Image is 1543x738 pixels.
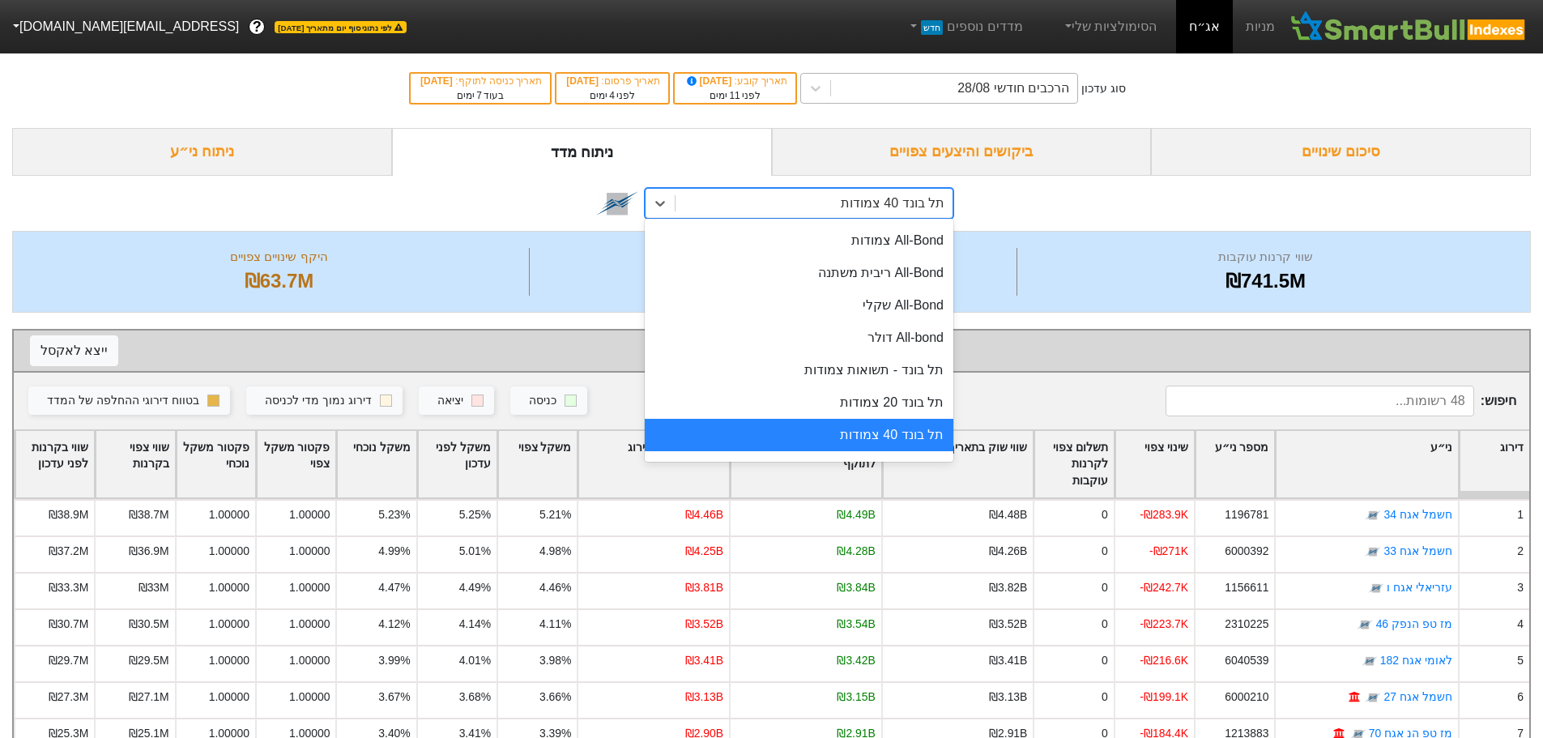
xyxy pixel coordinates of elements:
[1383,508,1451,521] a: חשמל אגח 34
[420,75,455,87] span: [DATE]
[139,579,169,596] div: ₪33M
[989,652,1027,669] div: ₪3.41B
[837,689,875,706] div: ₪3.15B
[1517,543,1524,560] div: 2
[539,579,571,596] div: 4.46%
[1115,431,1194,498] div: Toggle SortBy
[1383,544,1451,557] a: חשמל אגח 33
[645,451,953,484] div: תל בונד 60 צמודות
[539,652,571,669] div: 3.98%
[129,506,169,523] div: ₪38.7M
[837,543,875,560] div: ₪4.28B
[129,616,169,633] div: ₪30.5M
[289,579,330,596] div: 1.00000
[1383,690,1451,703] a: חשמל אגח 27
[209,689,249,706] div: 1.00000
[539,543,571,560] div: 4.98%
[49,579,89,596] div: ₪33.3M
[378,616,410,633] div: 4.12%
[578,431,729,498] div: Toggle SortBy
[1225,579,1268,596] div: 1156611
[1387,581,1452,594] a: עזריאלי אגח ו
[15,431,94,498] div: Toggle SortBy
[1102,579,1108,596] div: 0
[1276,431,1457,498] div: Toggle SortBy
[1365,544,1381,561] img: tase link
[729,90,740,101] span: 11
[837,506,875,523] div: ₪4.49B
[1102,506,1108,523] div: 0
[989,506,1027,523] div: ₪4.48B
[459,652,491,669] div: 4.01%
[459,543,491,560] div: 5.01%
[129,652,169,669] div: ₪29.5M
[837,579,875,596] div: ₪3.84B
[1055,11,1164,43] a: הסימולציות שלי
[685,506,723,523] div: ₪4.46B
[30,335,118,366] button: ייצא לאקסל
[685,652,723,669] div: ₪3.41B
[534,267,1012,296] div: 40
[685,579,723,596] div: ₪3.81B
[883,431,1034,498] div: Toggle SortBy
[685,689,723,706] div: ₪3.13B
[289,652,330,669] div: 1.00000
[437,392,463,410] div: יציאה
[837,652,875,669] div: ₪3.42B
[289,506,330,523] div: 1.00000
[1365,508,1381,524] img: tase link
[1166,386,1516,416] span: חיפוש :
[684,75,735,87] span: [DATE]
[33,248,525,267] div: היקף שינויים צפויים
[921,20,943,35] span: חדש
[645,322,953,354] div: All-bond דולר
[49,543,89,560] div: ₪37.2M
[30,339,1513,363] div: שינוי צפוי לפי נייר ערך
[129,689,169,706] div: ₪27.1M
[1140,689,1188,706] div: -₪199.1K
[47,392,199,410] div: בטווח דירוגי ההחלפה של המדד
[683,88,787,103] div: לפני ימים
[459,506,491,523] div: 5.25%
[1140,579,1188,596] div: -₪242.7K
[49,652,89,669] div: ₪29.7M
[685,543,723,560] div: ₪4.25B
[209,616,249,633] div: 1.00000
[989,543,1027,560] div: ₪4.26B
[1357,617,1373,633] img: tase link
[1140,652,1188,669] div: -₪216.6K
[49,616,89,633] div: ₪30.7M
[289,616,330,633] div: 1.00000
[1140,506,1188,523] div: -₪283.9K
[645,354,953,386] div: תל בונד - תשואות צמודות
[275,21,406,33] span: לפי נתוני סוף יום מתאריך [DATE]
[1365,690,1381,706] img: tase link
[841,194,944,213] div: תל בונד 40 צמודות
[1151,128,1531,176] div: סיכום שינויים
[289,689,330,706] div: 1.00000
[1081,80,1126,97] div: סוג עדכון
[459,616,491,633] div: 4.14%
[957,79,1069,98] div: הרכבים חודשי 28/08
[246,386,403,416] button: דירוג נמוך מדי לכניסה
[419,88,542,103] div: בעוד ימים
[989,579,1027,596] div: ₪3.82B
[685,616,723,633] div: ₪3.52B
[645,289,953,322] div: All-Bond שקלי
[378,579,410,596] div: 4.47%
[1149,543,1188,560] div: -₪271K
[476,90,482,101] span: 7
[96,431,174,498] div: Toggle SortBy
[901,11,1029,43] a: מדדים נוספיםחדש
[1517,506,1524,523] div: 1
[645,386,953,419] div: תל בונד 20 צמודות
[731,431,881,498] div: Toggle SortBy
[1517,579,1524,596] div: 3
[565,88,660,103] div: לפני ימים
[1362,654,1378,670] img: tase link
[1225,652,1268,669] div: 6040539
[1102,652,1108,669] div: 0
[1368,581,1384,597] img: tase link
[209,543,249,560] div: 1.00000
[28,386,230,416] button: בטווח דירוגי ההחלפה של המדד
